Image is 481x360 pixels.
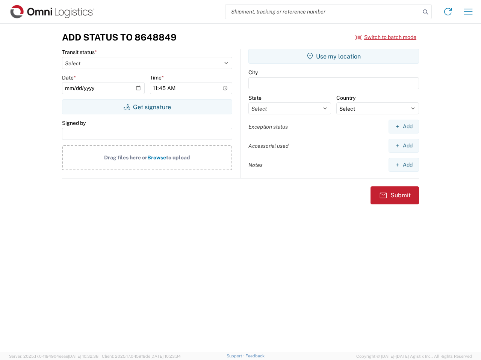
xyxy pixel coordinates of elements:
[9,354,98,358] span: Server: 2025.17.0-1194904eeae
[371,186,419,204] button: Submit
[389,120,419,133] button: Add
[227,354,245,358] a: Support
[62,49,97,55] label: Transit status
[104,154,147,160] span: Drag files here or
[166,154,190,160] span: to upload
[389,158,419,172] button: Add
[245,354,265,358] a: Feedback
[355,31,416,43] button: Switch to batch mode
[147,154,166,160] span: Browse
[150,354,181,358] span: [DATE] 10:23:34
[248,49,419,64] button: Use my location
[356,353,472,360] span: Copyright © [DATE]-[DATE] Agistix Inc., All Rights Reserved
[248,142,289,149] label: Accessorial used
[248,123,288,130] label: Exception status
[102,354,181,358] span: Client: 2025.17.0-159f9de
[62,120,86,126] label: Signed by
[389,139,419,153] button: Add
[248,94,262,101] label: State
[336,94,355,101] label: Country
[62,74,76,81] label: Date
[248,69,258,76] label: City
[62,32,177,43] h3: Add Status to 8648849
[248,162,263,168] label: Notes
[62,99,232,114] button: Get signature
[225,4,420,19] input: Shipment, tracking or reference number
[68,354,98,358] span: [DATE] 10:32:38
[150,74,164,81] label: Time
